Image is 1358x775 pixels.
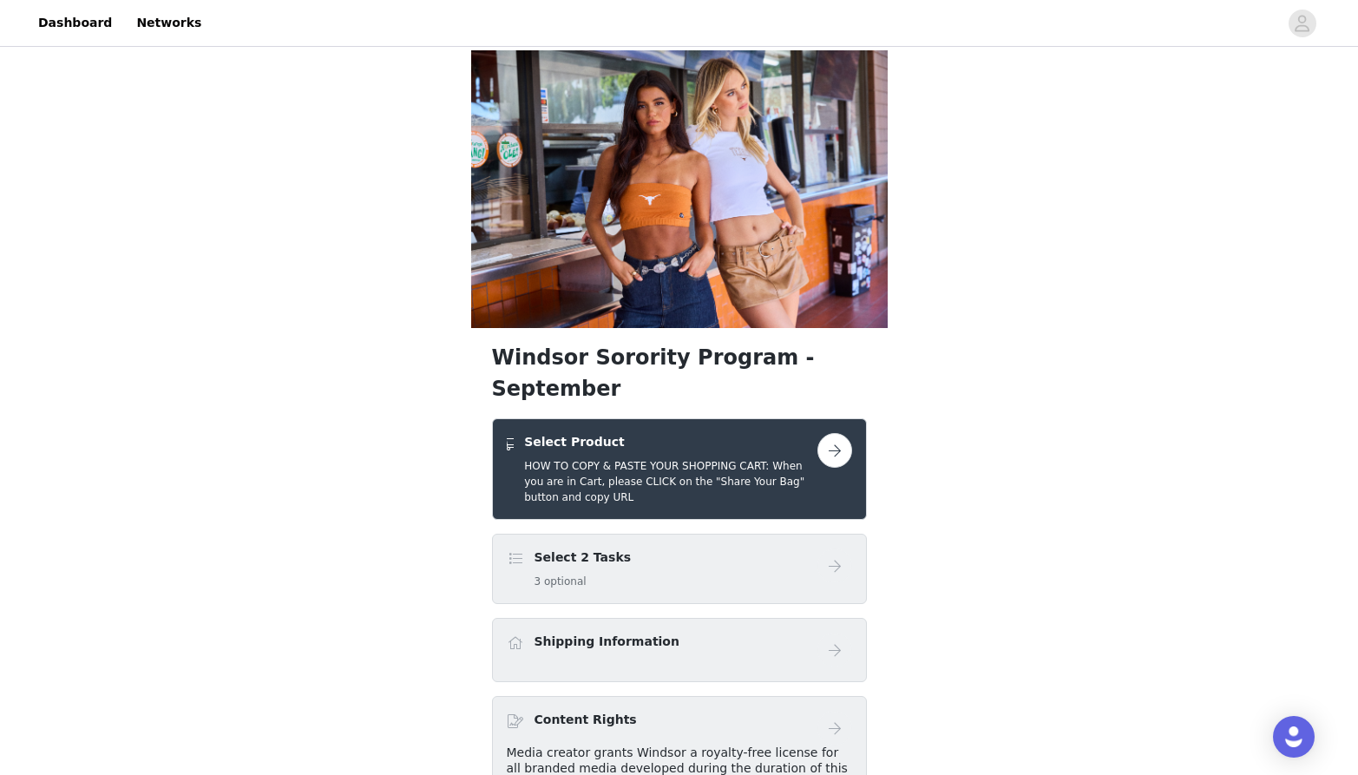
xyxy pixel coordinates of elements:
[535,548,632,567] h4: Select 2 Tasks
[492,534,867,604] div: Select 2 Tasks
[492,418,867,520] div: Select Product
[535,711,637,729] h4: Content Rights
[471,50,888,328] img: campaign image
[535,574,632,589] h5: 3 optional
[524,458,817,505] h5: HOW TO COPY & PASTE YOUR SHOPPING CART: When you are in Cart, please CLICK on the "Share Your Bag...
[492,618,867,682] div: Shipping Information
[1273,716,1315,758] div: Open Intercom Messenger
[28,3,122,43] a: Dashboard
[1294,10,1310,37] div: avatar
[535,633,679,651] h4: Shipping Information
[492,342,867,404] h1: Windsor Sorority Program - September
[126,3,212,43] a: Networks
[524,433,817,451] h4: Select Product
